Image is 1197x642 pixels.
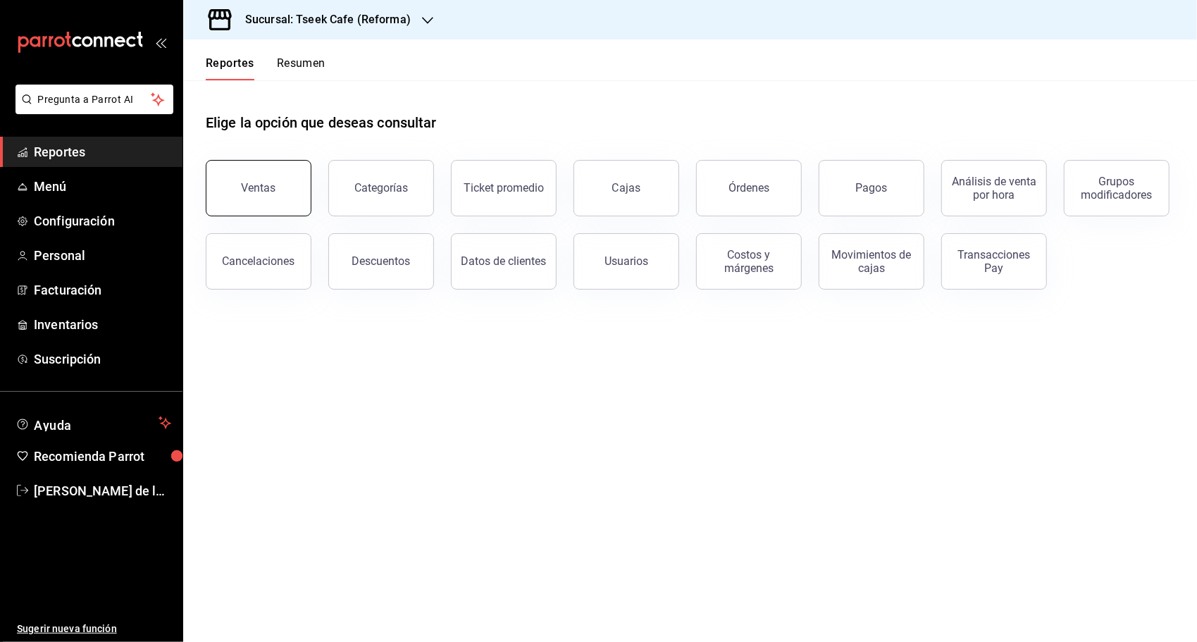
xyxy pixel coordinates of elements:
[819,233,924,290] button: Movimientos de cajas
[950,175,1038,202] div: Análisis de venta por hora
[206,233,311,290] button: Cancelaciones
[277,56,325,80] button: Resumen
[352,254,411,268] div: Descuentos
[34,481,171,500] span: [PERSON_NAME] de la [PERSON_NAME]
[38,92,151,107] span: Pregunta a Parrot AI
[728,181,769,195] div: Órdenes
[223,254,295,268] div: Cancelaciones
[34,280,171,300] span: Facturación
[1073,175,1160,202] div: Grupos modificadores
[573,233,679,290] button: Usuarios
[941,160,1047,216] button: Análisis de venta por hora
[34,350,171,369] span: Suscripción
[451,233,557,290] button: Datos de clientes
[1064,160,1170,216] button: Grupos modificadores
[328,233,434,290] button: Descuentos
[34,211,171,230] span: Configuración
[206,112,437,133] h1: Elige la opción que deseas consultar
[34,246,171,265] span: Personal
[464,181,544,195] div: Ticket promedio
[705,248,793,275] div: Costos y márgenes
[696,160,802,216] button: Órdenes
[950,248,1038,275] div: Transacciones Pay
[34,177,171,196] span: Menú
[856,181,888,195] div: Pagos
[451,160,557,216] button: Ticket promedio
[155,37,166,48] button: open_drawer_menu
[34,447,171,466] span: Recomienda Parrot
[696,233,802,290] button: Costos y márgenes
[34,315,171,334] span: Inventarios
[234,11,411,28] h3: Sucursal: Tseek Cafe (Reforma)
[612,180,641,197] div: Cajas
[15,85,173,114] button: Pregunta a Parrot AI
[34,414,153,431] span: Ayuda
[17,622,171,636] span: Sugerir nueva función
[34,142,171,161] span: Reportes
[828,248,915,275] div: Movimientos de cajas
[206,56,325,80] div: navigation tabs
[354,181,408,195] div: Categorías
[573,160,679,216] a: Cajas
[461,254,547,268] div: Datos de clientes
[819,160,924,216] button: Pagos
[206,56,254,80] button: Reportes
[328,160,434,216] button: Categorías
[206,160,311,216] button: Ventas
[941,233,1047,290] button: Transacciones Pay
[604,254,648,268] div: Usuarios
[10,102,173,117] a: Pregunta a Parrot AI
[242,181,276,195] div: Ventas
